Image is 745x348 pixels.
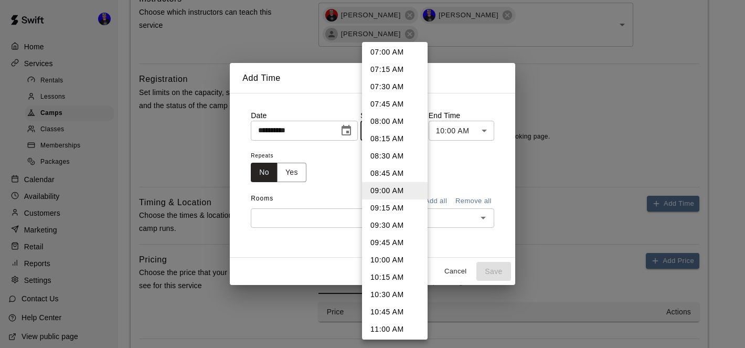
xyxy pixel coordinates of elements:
li: 07:15 AM [362,61,428,78]
li: 09:00 AM [362,182,428,199]
li: 09:30 AM [362,217,428,234]
li: 08:30 AM [362,147,428,165]
li: 10:30 AM [362,286,428,303]
li: 08:45 AM [362,165,428,182]
li: 07:30 AM [362,78,428,96]
li: 11:00 AM [362,321,428,338]
li: 08:15 AM [362,130,428,147]
li: 10:15 AM [362,269,428,286]
li: 10:00 AM [362,251,428,269]
li: 09:15 AM [362,199,428,217]
li: 08:00 AM [362,113,428,130]
li: 09:45 AM [362,234,428,251]
li: 10:45 AM [362,303,428,321]
li: 07:00 AM [362,44,428,61]
li: 07:45 AM [362,96,428,113]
